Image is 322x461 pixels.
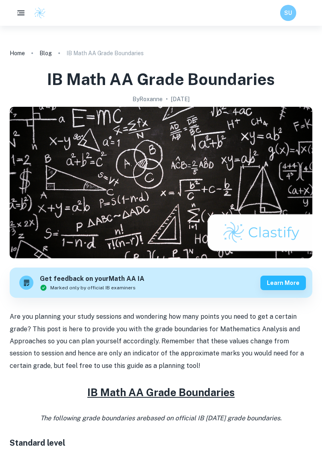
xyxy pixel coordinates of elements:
[66,49,144,58] p: IB Math AA Grade Boundaries
[47,69,275,90] h1: IB Math AA Grade Boundaries
[39,48,52,59] a: Blog
[146,414,282,422] span: based on official IB [DATE] grade boundaries.
[280,5,296,21] button: SU
[50,284,136,291] span: Marked only by official IB examiners
[10,268,312,298] a: Get feedback on yourMath AA IAMarked only by official IB examinersLearn more
[10,48,25,59] a: Home
[40,274,144,284] h6: Get feedback on your Math AA IA
[10,311,312,372] p: Are you planning your study sessions and wondering how many points you need to get a certain grad...
[10,107,312,258] img: IB Math AA Grade Boundaries cover image
[87,386,235,399] u: IB Math AA Grade Boundaries
[10,438,65,448] span: Standard level
[34,7,46,19] img: Clastify logo
[132,95,163,104] h2: By Roxanne
[166,95,168,104] p: •
[29,7,46,19] a: Clastify logo
[171,95,190,104] h2: [DATE]
[260,276,306,290] button: Learn more
[284,8,293,17] h6: SU
[40,414,282,422] i: The following grade boundaries are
